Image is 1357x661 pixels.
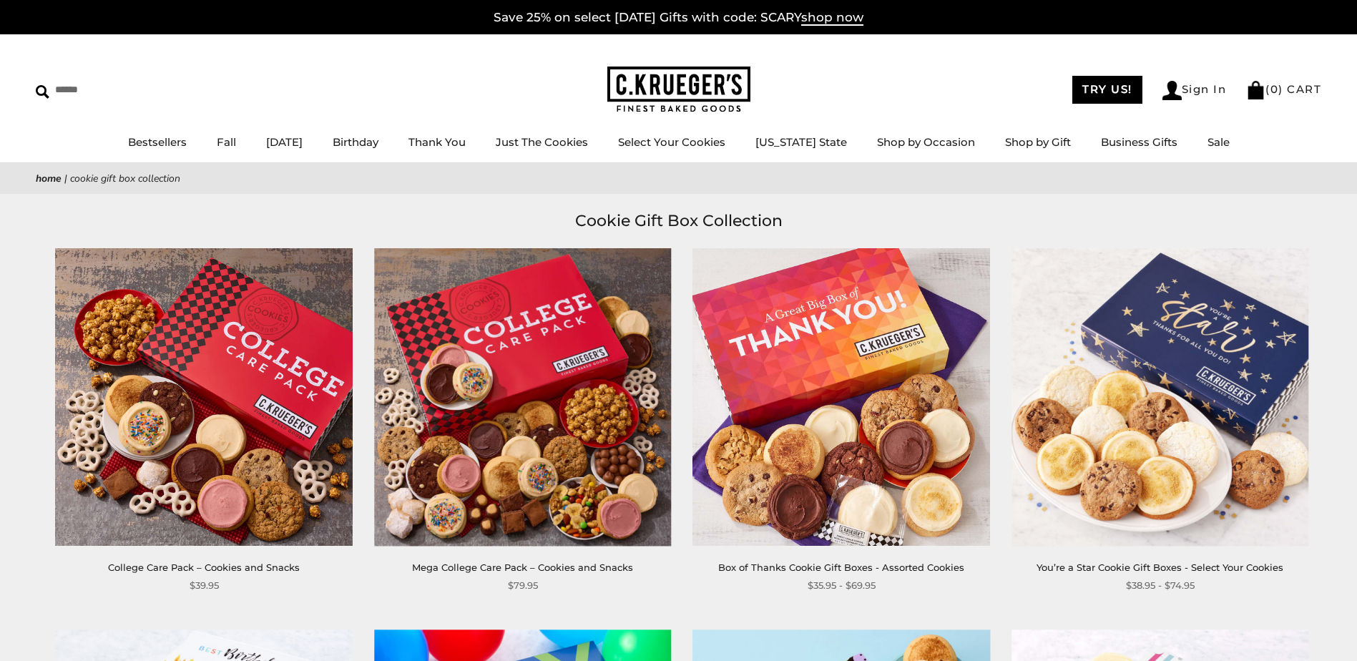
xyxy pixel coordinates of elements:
[57,208,1300,234] h1: Cookie Gift Box Collection
[496,135,588,149] a: Just The Cookies
[128,135,187,149] a: Bestsellers
[36,85,49,99] img: Search
[1005,135,1071,149] a: Shop by Gift
[1126,578,1195,593] span: $38.95 - $74.95
[55,248,353,546] img: College Care Pack – Cookies and Snacks
[618,135,725,149] a: Select Your Cookies
[1246,82,1321,96] a: (0) CART
[718,562,964,573] a: Box of Thanks Cookie Gift Boxes - Assorted Cookies
[412,562,633,573] a: Mega College Care Pack – Cookies and Snacks
[408,135,466,149] a: Thank You
[755,135,847,149] a: [US_STATE] State
[36,172,62,185] a: Home
[1101,135,1177,149] a: Business Gifts
[808,578,876,593] span: $35.95 - $69.95
[692,248,990,546] img: Box of Thanks Cookie Gift Boxes - Assorted Cookies
[1162,81,1182,100] img: Account
[190,578,219,593] span: $39.95
[801,10,863,26] span: shop now
[36,79,206,101] input: Search
[64,172,67,185] span: |
[217,135,236,149] a: Fall
[1270,82,1279,96] span: 0
[1011,248,1309,546] img: You’re a Star Cookie Gift Boxes - Select Your Cookies
[1162,81,1227,100] a: Sign In
[508,578,538,593] span: $79.95
[1037,562,1283,573] a: You’re a Star Cookie Gift Boxes - Select Your Cookies
[877,135,975,149] a: Shop by Occasion
[494,10,863,26] a: Save 25% on select [DATE] Gifts with code: SCARYshop now
[108,562,300,573] a: College Care Pack – Cookies and Snacks
[1207,135,1230,149] a: Sale
[333,135,378,149] a: Birthday
[374,248,672,546] img: Mega College Care Pack – Cookies and Snacks
[1246,81,1265,99] img: Bag
[70,172,180,185] span: Cookie Gift Box Collection
[36,170,1321,187] nav: breadcrumbs
[607,67,750,113] img: C.KRUEGER'S
[1072,76,1142,104] a: TRY US!
[266,135,303,149] a: [DATE]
